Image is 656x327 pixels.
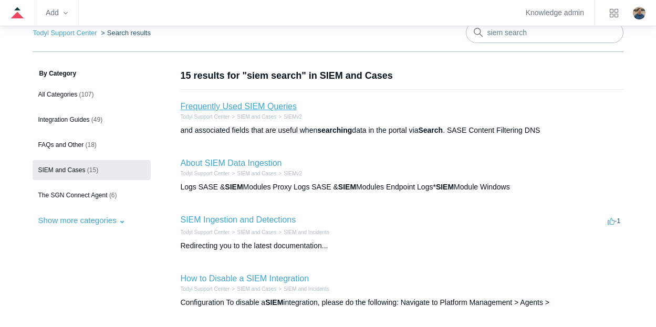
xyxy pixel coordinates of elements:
span: FAQs and Other [38,141,84,149]
a: SIEM and Cases [237,171,276,176]
li: Todyl Support Center [180,285,230,293]
li: SIEM and Incidents [276,228,329,236]
a: Integration Guides (49) [33,110,151,130]
li: SIEMv2 [276,113,302,121]
zd-hc-trigger: Add [46,10,68,16]
div: Redirecting you to the latest documentation... [180,240,623,251]
li: SIEMv2 [276,170,302,177]
span: Integration Guides [38,116,89,123]
button: Show more categories [33,210,130,230]
span: (107) [79,91,94,98]
li: SIEM and Cases [230,228,276,236]
em: SIEM [265,298,283,307]
em: SIEM [338,183,356,191]
span: -1 [608,217,621,225]
a: The SGN Connect Agent (6) [33,185,151,205]
span: (49) [91,116,102,123]
span: (18) [86,141,97,149]
a: SIEM and Cases [237,114,276,120]
a: About SIEM Data Ingestion [180,159,282,167]
em: searching [317,126,352,134]
span: (15) [87,166,98,174]
a: SIEM and Cases [237,286,276,292]
em: SIEM [436,183,454,191]
span: SIEM and Cases [38,166,85,174]
li: Todyl Support Center [180,170,230,177]
li: SIEM and Incidents [276,285,329,293]
em: Search [418,126,443,134]
a: Todyl Support Center [180,229,230,235]
span: All Categories [38,91,77,98]
a: FAQs and Other (18) [33,135,151,155]
li: Todyl Support Center [180,113,230,121]
li: SIEM and Cases [230,170,276,177]
a: Frequently Used SIEM Queries [180,102,296,111]
a: Knowledge admin [526,10,584,16]
a: How to Disable a SIEM Integration [180,274,309,283]
zd-hc-trigger: Click your profile icon to open the profile menu [633,7,645,19]
a: All Categories (107) [33,85,151,104]
div: Configuration To disable a integration, please do the following: Navigate to Platform Management ... [180,297,623,308]
li: Todyl Support Center [180,228,230,236]
a: SIEMv2 [284,171,302,176]
div: and associated fields that are useful when data in the portal via . SASE Content Filtering DNS [180,125,623,136]
a: SIEMv2 [284,114,302,120]
li: Todyl Support Center [33,29,99,37]
li: Search results [99,29,151,37]
a: SIEM and Cases (15) [33,160,151,180]
li: SIEM and Cases [230,113,276,121]
span: (6) [109,192,117,199]
a: SIEM and Cases [237,229,276,235]
a: Todyl Support Center [33,29,97,37]
div: Logs SASE & Modules Proxy Logs SASE & Modules Endpoint Logs* Module Windows [180,182,623,193]
a: Todyl Support Center [180,114,230,120]
a: SIEM and Incidents [284,229,329,235]
a: SIEM Ingestion and Detections [180,215,296,224]
a: Todyl Support Center [180,286,230,292]
h3: By Category [33,69,151,78]
a: Todyl Support Center [180,171,230,176]
span: The SGN Connect Agent [38,192,107,199]
a: SIEM and Incidents [284,286,329,292]
li: SIEM and Cases [230,285,276,293]
img: user avatar [633,7,645,19]
em: SIEM [225,183,243,191]
h1: 15 results for "siem search" in SIEM and Cases [180,69,623,83]
input: Search [466,22,623,43]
